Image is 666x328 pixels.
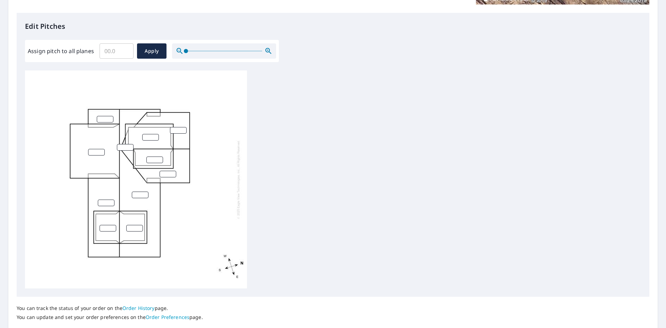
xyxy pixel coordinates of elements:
[25,21,641,32] p: Edit Pitches
[100,41,134,61] input: 00.0
[146,314,189,320] a: Order Preferences
[143,47,161,56] span: Apply
[17,305,203,311] p: You can track the status of your order on the page.
[17,314,203,320] p: You can update and set your order preferences on the page.
[28,47,94,55] label: Assign pitch to all planes
[122,305,155,311] a: Order History
[137,43,166,59] button: Apply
